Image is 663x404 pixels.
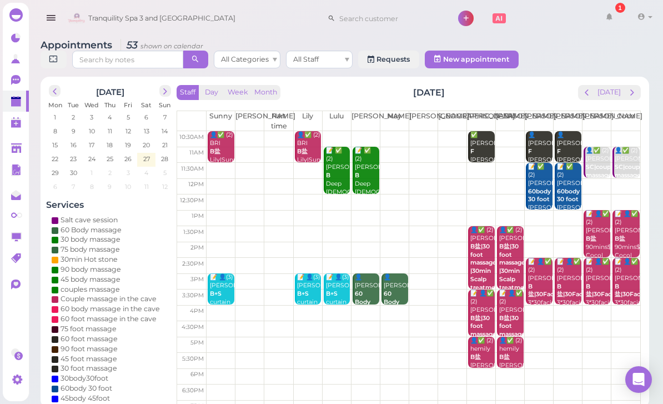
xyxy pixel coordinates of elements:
[106,140,114,150] span: 18
[51,154,59,164] span: 22
[326,172,330,179] b: B
[192,212,204,220] span: 1pm
[87,154,97,164] span: 24
[143,126,150,136] span: 13
[61,294,157,304] div: Couple massage in the cave
[470,353,481,361] b: B盐
[625,366,652,393] div: Open Intercom Messenger
[69,168,78,178] span: 30
[578,85,595,100] button: prev
[161,182,169,192] span: 12
[585,147,610,221] div: 👤✅ (2) [PERSON_NAME] Coco|[PERSON_NAME] 11:00am - 12:00pm
[354,147,379,230] div: 📝 ✅ (2) [PERSON_NAME] Deep [DEMOGRAPHIC_DATA] [PERSON_NAME]|Lulu 11:00am - 12:30pm
[107,126,113,136] span: 11
[556,131,581,206] div: 👤[PERSON_NAME] [PERSON_NAME] |[PERSON_NAME] 10:30am - 11:30am
[188,181,204,188] span: 12pm
[582,111,611,131] th: [PERSON_NAME]
[325,147,350,230] div: 📝 ✅ (2) [PERSON_NAME] Deep [DEMOGRAPHIC_DATA] [PERSON_NAME]|Lulu 11:00am - 12:30pm
[210,148,220,155] b: B盐
[499,290,524,389] div: 📝 👤✅ (2) [PERSON_NAME] 先做F [PERSON_NAME]|[PERSON_NAME] 3:30pm - 5:00pm
[209,131,234,189] div: 👤✅ (2) BRI Lily|Sunny 10:30am - 11:30am
[41,39,115,51] span: Appointments
[557,283,589,298] b: B盐|30Facial
[61,324,117,334] div: 75 foot massage
[384,290,410,314] b: 60 Body massage
[124,126,132,136] span: 12
[61,235,120,245] div: 30 body massage
[528,258,552,382] div: 📝 👤✅ (2) [PERSON_NAME] 3*30facial 1*30scalp Coco|[PERSON_NAME] |[PERSON_NAME]|[PERSON_NAME] 2:30p...
[499,337,524,403] div: 👤✅ (2) hemily [PERSON_NAME]|[PERSON_NAME] 5:00pm - 6:00pm
[615,235,625,242] b: B盐
[614,210,639,293] div: 📝 👤✅ (2) [PERSON_NAME] 90mins$370 Coco|[PERSON_NAME] 1:00pm - 2:30pm
[61,393,110,403] div: 45body 45foot
[221,55,269,63] span: All Categories
[615,163,648,179] b: SC|couples massage
[182,387,204,394] span: 6:30pm
[614,258,639,382] div: 📝 👤✅ (2) [PERSON_NAME] 3*30facial 1*30scalp Coco|[PERSON_NAME] |[PERSON_NAME]|[PERSON_NAME] 2:30p...
[624,85,641,100] button: next
[61,265,121,275] div: 90 body massage
[251,85,280,100] button: Month
[297,131,322,189] div: 👤✅ (2) BRI Lily|Sunny 10:30am - 11:30am
[143,112,149,122] span: 6
[61,304,160,314] div: 60 body massage in the cave
[124,140,132,150] span: 19
[614,147,639,221] div: 👤✅ (2) [PERSON_NAME] Coco|[PERSON_NAME] 11:00am - 12:00pm
[89,168,94,178] span: 1
[48,101,62,109] span: Mon
[107,182,113,192] span: 9
[586,283,618,298] b: B盐|30Facial
[557,148,561,155] b: F
[528,131,552,206] div: 👤[PERSON_NAME] [PERSON_NAME] |[PERSON_NAME] 10:30am - 11:30am
[190,339,204,346] span: 5pm
[182,323,204,331] span: 4:30pm
[61,255,118,265] div: 30min Hot stone
[470,226,495,333] div: 👤✅ (2) [PERSON_NAME] [PERSON_NAME]|[PERSON_NAME] 1:30pm - 3:30pm
[89,112,94,122] span: 3
[96,85,124,97] h2: [DATE]
[528,188,551,203] b: 60body 30 foot
[123,154,133,164] span: 26
[52,182,58,192] span: 6
[586,163,619,179] b: SC|couples massage
[179,133,204,141] span: 10:30am
[51,140,59,150] span: 15
[198,85,225,100] button: Day
[470,290,495,389] div: 📝 👤✅ (2) [PERSON_NAME] 先做F [PERSON_NAME]|[PERSON_NAME] 3:30pm - 5:00pm
[297,148,308,155] b: B盐
[61,363,117,373] div: 30 foot massage
[53,112,57,122] span: 1
[594,85,624,100] button: [DATE]
[355,290,381,314] b: 60 Body massage
[71,182,76,192] span: 7
[142,140,151,150] span: 20
[182,355,204,362] span: 5:30pm
[120,39,203,51] i: 53
[209,273,234,348] div: 📝 👤(3) [PERSON_NAME] curtain together Lily|Lulu|Sunny 3:00pm - 4:00pm
[470,131,495,189] div: ✅ [PERSON_NAME] [PERSON_NAME] 10:30am - 11:30am
[71,112,76,122] span: 2
[210,290,222,297] b: B+S
[143,168,149,178] span: 4
[68,101,79,109] span: Tue
[51,168,60,178] span: 29
[585,210,610,293] div: 📝 👤✅ (2) [PERSON_NAME] 90mins$370 Coco|[PERSON_NAME] 1:00pm - 2:30pm
[358,51,419,68] a: Requests
[182,292,204,299] span: 3:30pm
[61,215,118,225] div: Salt cave session
[293,55,319,63] span: All Staff
[470,148,474,155] b: F
[183,228,204,236] span: 1:30pm
[52,126,58,136] span: 8
[235,111,264,131] th: [PERSON_NAME]
[46,199,174,210] h4: Services
[326,290,338,297] b: B+S
[554,111,582,131] th: [PERSON_NAME]
[585,258,610,382] div: 📝 👤✅ (2) [PERSON_NAME] 3*30facial 1*30scalp Coco|[PERSON_NAME] |[PERSON_NAME]|[PERSON_NAME] 2:30p...
[61,314,157,324] div: 60 foot massage in the cave
[190,276,204,283] span: 3pm
[297,290,309,297] b: B+S
[159,85,171,97] button: next
[125,168,131,178] span: 3
[124,182,132,192] span: 10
